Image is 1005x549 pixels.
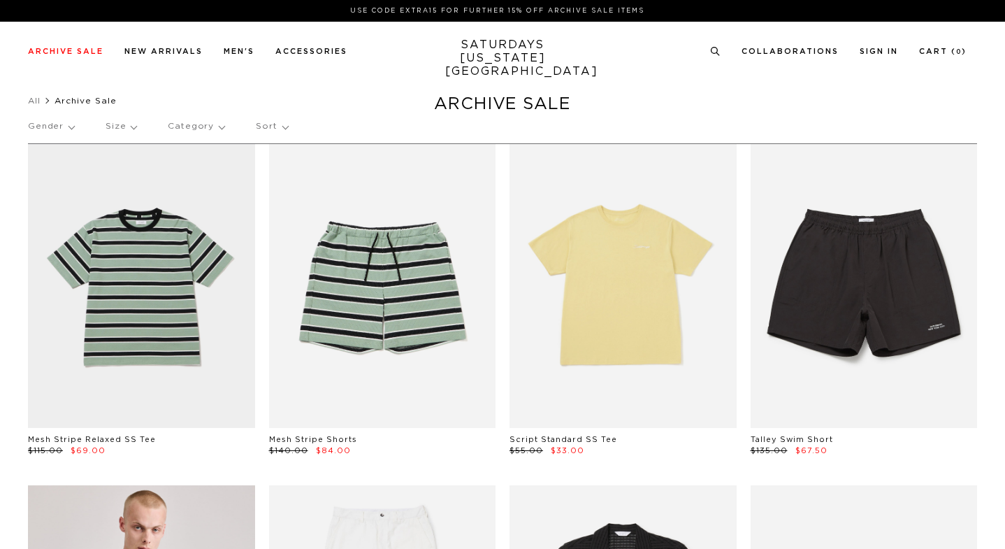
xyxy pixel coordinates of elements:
a: New Arrivals [124,48,203,55]
span: $55.00 [509,447,543,455]
a: Cart (0) [919,48,967,55]
span: $140.00 [269,447,308,455]
small: 0 [956,49,962,55]
p: Category [168,110,224,143]
span: $69.00 [71,447,106,455]
p: Size [106,110,136,143]
a: Mesh Stripe Relaxed SS Tee [28,436,156,443]
a: Sign In [860,48,898,55]
a: Talley Swim Short [751,436,833,443]
a: SATURDAYS[US_STATE][GEOGRAPHIC_DATA] [445,38,561,78]
span: Archive Sale [55,97,117,105]
p: Use Code EXTRA15 for Further 15% Off Archive Sale Items [34,6,961,16]
span: $115.00 [28,447,63,455]
span: $135.00 [751,447,788,455]
a: Men's [224,48,254,55]
span: $84.00 [316,447,351,455]
p: Sort [256,110,287,143]
span: $33.00 [551,447,584,455]
a: Archive Sale [28,48,103,55]
a: All [28,97,41,105]
a: Mesh Stripe Shorts [269,436,357,443]
a: Collaborations [742,48,839,55]
p: Gender [28,110,74,143]
a: Accessories [275,48,347,55]
a: Script Standard SS Tee [509,436,617,443]
span: $67.50 [795,447,827,455]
